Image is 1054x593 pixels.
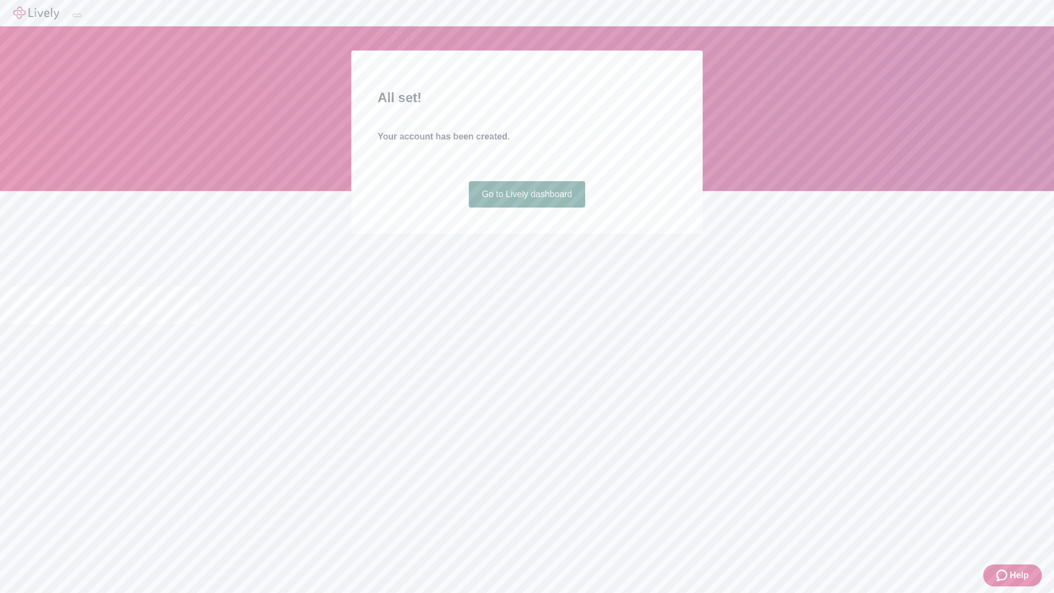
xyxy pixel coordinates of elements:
[996,569,1010,582] svg: Zendesk support icon
[1010,569,1029,582] span: Help
[13,7,59,20] img: Lively
[72,14,81,17] button: Log out
[983,564,1042,586] button: Zendesk support iconHelp
[469,181,586,208] a: Go to Lively dashboard
[378,88,676,108] h2: All set!
[378,130,676,143] h4: Your account has been created.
